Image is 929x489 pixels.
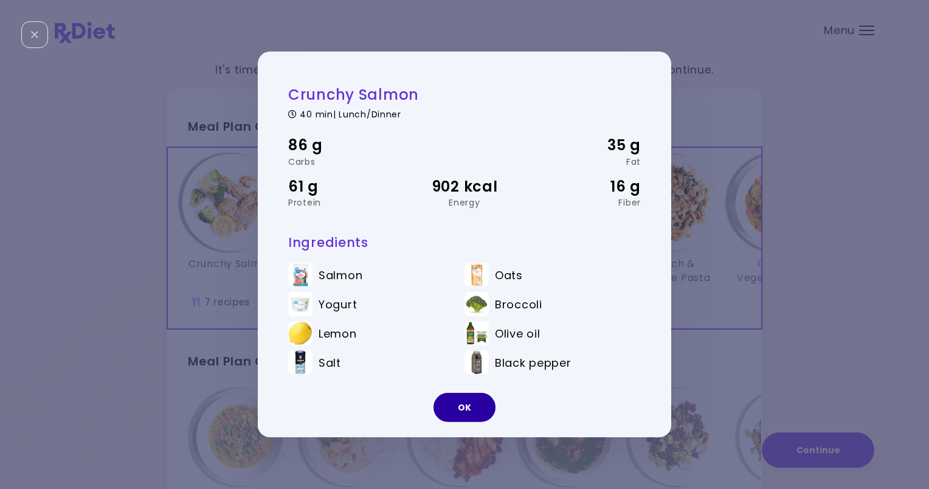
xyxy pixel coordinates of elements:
[523,134,641,157] div: 35 g
[495,327,540,340] span: Olive oil
[21,21,48,48] div: Close
[495,268,523,282] span: Oats
[288,175,406,198] div: 61 g
[433,393,496,422] button: OK
[288,134,406,157] div: 86 g
[523,175,641,198] div: 16 g
[288,198,406,207] div: Protein
[523,198,641,207] div: Fiber
[288,234,641,251] h3: Ingredients
[288,85,641,104] h2: Crunchy Salmon
[406,175,523,198] div: 902 kcal
[523,157,641,165] div: Fat
[319,268,362,282] span: Salmon
[495,356,572,369] span: Black pepper
[319,327,357,340] span: Lemon
[406,198,523,207] div: Energy
[319,356,341,369] span: Salt
[319,297,357,311] span: Yogurt
[288,107,641,119] div: 40 min | Lunch/Dinner
[495,297,542,311] span: Broccoli
[288,157,406,165] div: Carbs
